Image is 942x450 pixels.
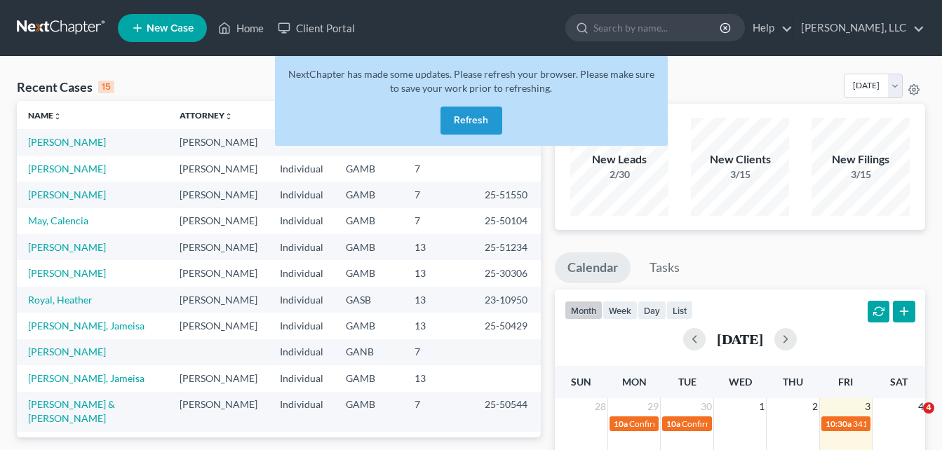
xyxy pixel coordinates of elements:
td: GAMB [335,392,403,432]
button: month [565,301,603,320]
td: 13 [403,313,473,339]
td: Individual [269,260,335,286]
div: Recent Cases [17,79,114,95]
td: [PERSON_NAME] [168,182,269,207]
td: GAMB [335,234,403,260]
td: 7 [403,392,473,432]
a: Attorneyunfold_more [180,110,233,121]
div: 3/15 [691,168,789,182]
td: Individual [269,365,335,391]
span: Fri [838,376,853,388]
a: [PERSON_NAME] [28,346,106,357]
span: 28 [593,398,607,415]
td: GAMB [335,156,403,182]
a: [PERSON_NAME], Jameisa [28,320,144,332]
td: GASB [335,287,403,313]
span: 10:30a [826,418,852,429]
td: [PERSON_NAME] [168,313,269,339]
td: 13 [403,287,473,313]
button: list [666,301,693,320]
span: 4 [923,402,934,414]
span: Sun [571,376,591,388]
a: [PERSON_NAME], Jameisa [28,372,144,384]
td: 25-51550 [473,182,541,207]
span: 2 [811,398,819,415]
td: [PERSON_NAME] [168,208,269,234]
button: Refresh [440,107,502,135]
div: New Leads [570,151,668,168]
div: 3/15 [812,168,910,182]
a: [PERSON_NAME] & [PERSON_NAME] [28,398,115,424]
td: [PERSON_NAME] [168,365,269,391]
td: 13 [403,260,473,286]
td: GAMB [335,182,403,207]
td: GAMB [335,260,403,286]
a: Royal, Heather [28,294,93,306]
td: Individual [269,234,335,260]
td: GAMB [335,208,403,234]
a: Tasks [637,252,692,283]
span: Mon [622,376,647,388]
td: 13 [403,365,473,391]
span: 30 [699,398,713,415]
a: Help [746,15,793,41]
td: 7 [403,182,473,207]
div: 2/30 [570,168,668,182]
td: 23-10950 [473,287,541,313]
i: unfold_more [224,112,233,121]
a: [PERSON_NAME] [28,241,106,253]
div: New Filings [812,151,910,168]
input: Search by name... [593,15,722,41]
span: NextChapter has made some updates. Please refresh your browser. Please make sure to save your wor... [288,68,654,94]
a: Client Portal [271,15,362,41]
a: [PERSON_NAME], LLC [794,15,924,41]
div: New Clients [691,151,789,168]
h2: [DATE] [717,332,763,346]
a: May, Calencia [28,214,88,226]
td: Individual [269,313,335,339]
span: 29 [646,398,660,415]
td: Individual [269,182,335,207]
i: unfold_more [53,112,62,121]
td: 25-50544 [473,392,541,432]
span: New Case [147,23,194,34]
td: [PERSON_NAME] [168,156,269,182]
a: Nameunfold_more [28,110,62,121]
td: 7 [403,156,473,182]
td: Individual [269,156,335,182]
a: [PERSON_NAME] [28,163,106,175]
td: 25-30306 [473,260,541,286]
span: 10a [666,418,680,429]
td: [PERSON_NAME] [168,129,269,155]
a: Calendar [555,252,631,283]
a: [PERSON_NAME] [28,136,106,148]
td: GANB [335,339,403,365]
td: 25-50104 [473,208,541,234]
span: 10a [614,418,628,429]
td: 25-51234 [473,234,541,260]
td: [PERSON_NAME] [168,260,269,286]
td: Individual [269,392,335,432]
button: day [638,301,666,320]
td: 13 [403,234,473,260]
span: Thu [783,376,803,388]
td: GAMB [335,313,403,339]
div: 15 [98,81,114,93]
span: Confirmation hearing for [PERSON_NAME] [629,418,788,429]
span: 3 [863,398,872,415]
button: week [603,301,638,320]
td: 25-50429 [473,313,541,339]
iframe: Intercom live chat [894,402,928,436]
td: GAMB [335,365,403,391]
span: 4 [917,398,925,415]
a: [PERSON_NAME] [28,267,106,279]
td: Individual [269,208,335,234]
span: 1 [758,398,766,415]
td: Individual [269,339,335,365]
span: Sat [890,376,908,388]
span: Wed [729,376,752,388]
td: 7 [403,208,473,234]
td: [PERSON_NAME] [168,287,269,313]
td: [PERSON_NAME] [168,392,269,432]
td: [PERSON_NAME] [168,234,269,260]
